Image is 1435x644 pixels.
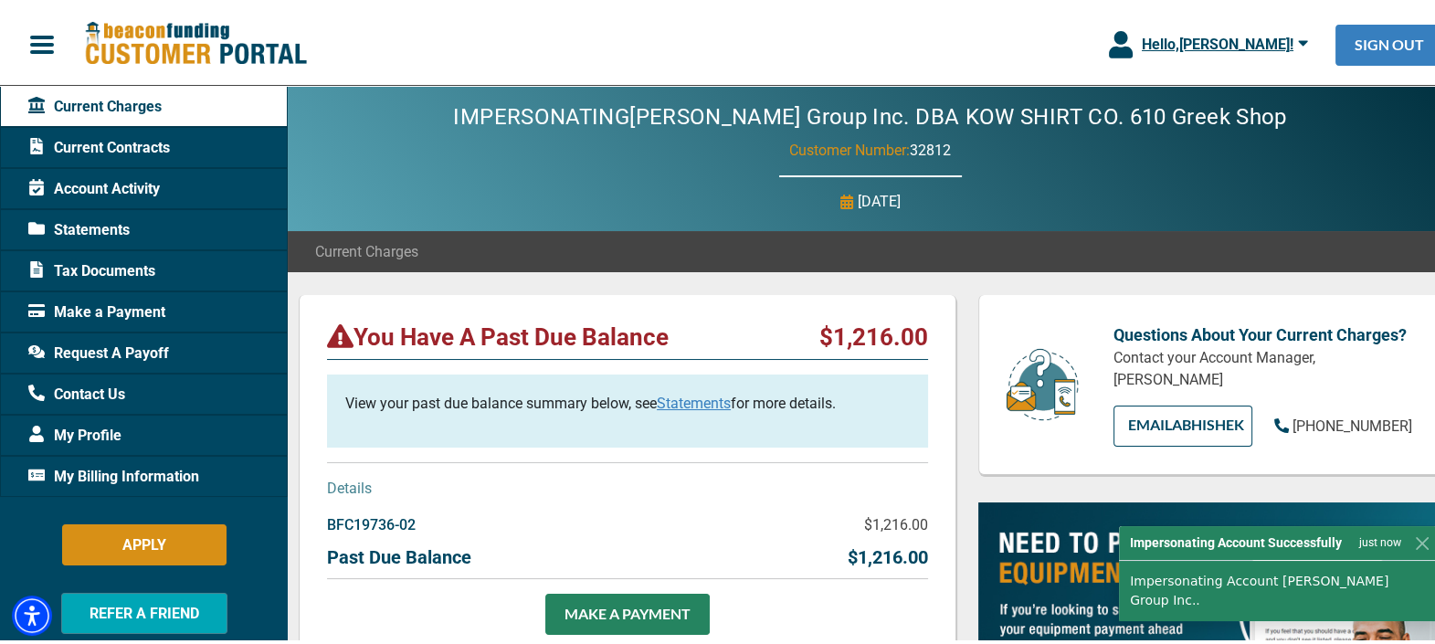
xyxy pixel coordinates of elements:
[28,298,165,320] span: Make a Payment
[28,216,130,238] span: Statements
[1130,530,1342,549] strong: Impersonating Account Successfully
[327,511,416,533] p: BFC19736-02
[657,391,731,408] a: Statements
[61,589,227,630] button: REFER A FRIEND
[28,339,169,361] span: Request A Payoff
[1274,412,1412,434] a: [PHONE_NUMBER]
[28,133,170,155] span: Current Contracts
[12,592,52,632] div: Accessibility Menu
[28,421,121,443] span: My Profile
[910,138,951,155] span: 32812
[789,138,910,155] span: Customer Number:
[1293,414,1412,431] span: [PHONE_NUMBER]
[1113,343,1413,387] p: Contact your Account Manager, [PERSON_NAME]
[345,389,910,411] p: View your past due balance summary below, see for more details.
[62,521,227,562] button: APPLY
[28,92,162,114] span: Current Charges
[1142,32,1293,49] span: Hello, [PERSON_NAME] !
[545,590,710,631] a: MAKE A PAYMENT
[327,540,471,567] p: Past Due Balance
[1113,402,1252,443] a: EMAILAbhishek
[1412,530,1431,549] button: Close
[848,540,928,567] p: $1,216.00
[327,474,928,496] p: Details
[1001,343,1083,419] img: customer-service.png
[315,238,418,259] span: Current Charges
[28,380,125,402] span: Contact Us
[28,174,160,196] span: Account Activity
[28,462,199,484] span: My Billing Information
[1113,319,1413,343] p: Questions About Your Current Charges?
[858,187,901,209] p: [DATE]
[1359,531,1401,547] small: just now
[28,257,155,279] span: Tax Documents
[327,319,669,348] p: You Have A Past Due Balance
[84,17,307,64] img: Beacon Funding Customer Portal Logo
[398,100,1341,127] h2: IMPERSONATING [PERSON_NAME] Group Inc. DBA KOW SHIRT CO. 610 Greek Shop
[819,319,928,348] p: $1,216.00
[864,511,928,533] p: $1,216.00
